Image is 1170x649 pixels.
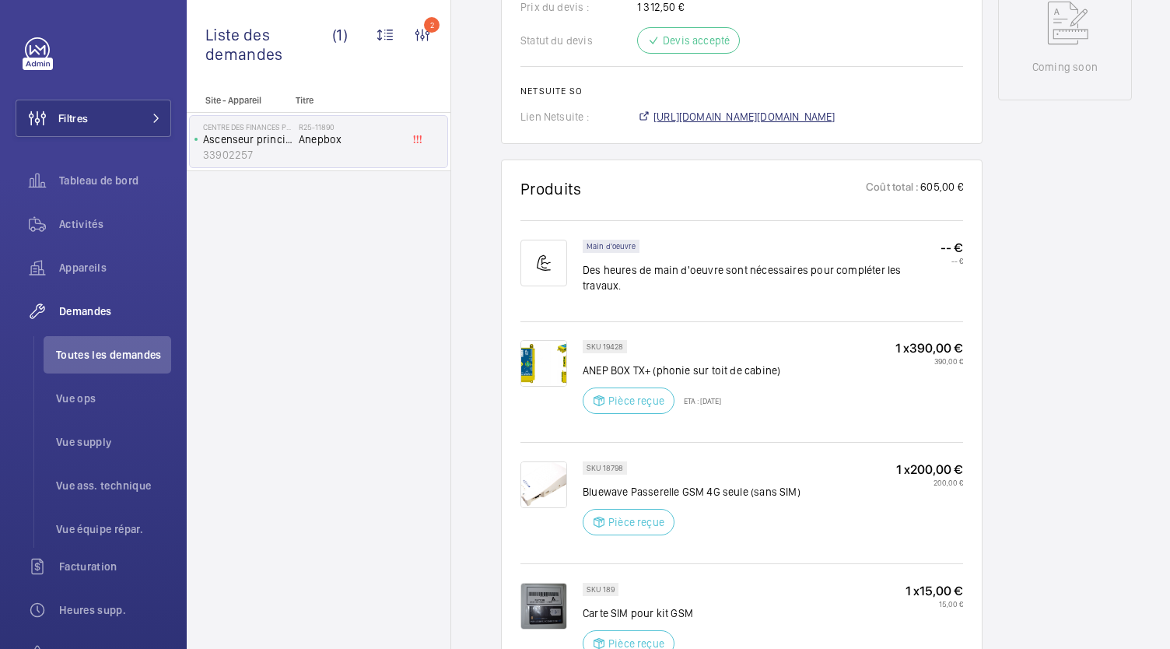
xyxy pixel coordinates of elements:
span: Vue ops [56,391,171,406]
p: 1 x 200,00 € [896,461,963,478]
p: Bluewave Passerelle GSM 4G seule (sans SIM) [583,484,800,500]
span: Filtres [58,111,88,126]
p: Coming soon [1032,59,1098,75]
p: 200,00 € [896,478,963,487]
p: 605,00 € [919,179,962,198]
p: Pièce reçue [608,514,664,530]
span: Appareils [59,260,171,275]
h2: Netsuite SO [520,86,963,96]
p: Carte SIM pour kit GSM [583,605,693,621]
span: Anepbox [299,132,401,147]
p: Pièce reçue [608,393,664,409]
span: Vue équipe répar. [56,521,171,537]
p: Site - Appareil [187,95,289,106]
button: Filtres [16,100,171,137]
span: Vue ass. technique [56,478,171,493]
p: Titre [296,95,398,106]
p: -- € [941,240,963,256]
p: 1 x 390,00 € [895,340,963,356]
p: 33902257 [203,147,292,163]
img: hSwAwXE76K8PIHB78mPU0jxJ9rNTLxTBTkaQVpqcuCbfl8ax.jpeg [520,583,567,630]
p: 15,00 € [906,599,963,609]
img: nEf1rcSG9MonRpffiKAl-5p7ekMUd15hzKGTgiyLAUJJH7qY.png [520,340,567,387]
span: Facturation [59,559,171,574]
p: SKU 189 [587,587,615,592]
span: [URL][DOMAIN_NAME][DOMAIN_NAME] [653,109,835,125]
h2: R25-11890 [299,122,401,132]
span: Vue supply [56,434,171,450]
p: Main d'oeuvre [587,244,636,249]
span: Liste des demandes [205,25,332,64]
p: -- € [941,256,963,265]
h1: Produits [520,179,582,198]
p: ANEP BOX TX+ (phonie sur toit de cabine) [583,363,780,378]
img: muscle-sm.svg [520,240,567,286]
p: 1 x 15,00 € [906,583,963,599]
span: Activités [59,216,171,232]
span: Tableau de bord [59,173,171,188]
span: Demandes [59,303,171,319]
p: Ascenseur principal [203,132,292,147]
p: ETA : [DATE] [674,396,721,405]
span: Heures supp. [59,602,171,618]
img: Mjcohe3TUtEmMSFfqELpW9_0NDoEoZkbvoCkQp3GpZ5SMpAg.png [520,461,567,508]
p: Coût total : [866,179,919,198]
span: Toutes les demandes [56,347,171,363]
p: SKU 19428 [587,344,623,349]
p: 390,00 € [895,356,963,366]
p: Centre des finances publiques - Melun [203,122,292,132]
p: Des heures de main d'oeuvre sont nécessaires pour compléter les travaux. [583,262,941,293]
a: [URL][DOMAIN_NAME][DOMAIN_NAME] [637,109,835,125]
p: SKU 18798 [587,465,623,471]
